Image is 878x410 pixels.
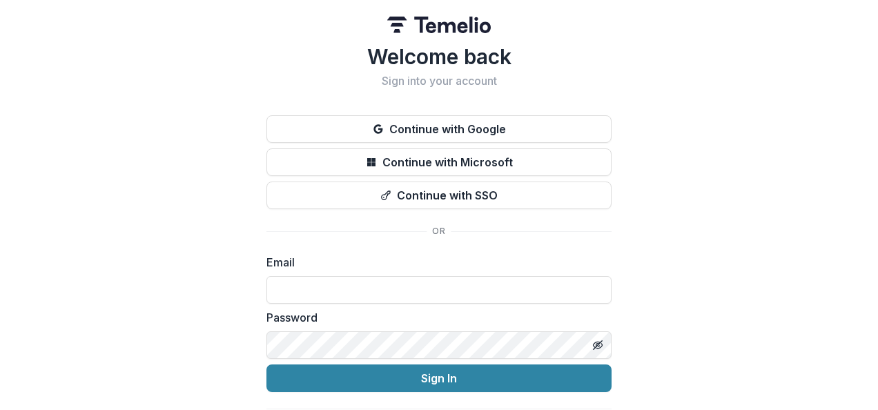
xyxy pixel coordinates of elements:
button: Continue with Microsoft [266,148,612,176]
h1: Welcome back [266,44,612,69]
img: Temelio [387,17,491,33]
h2: Sign into your account [266,75,612,88]
label: Password [266,309,603,326]
button: Continue with SSO [266,182,612,209]
button: Sign In [266,364,612,392]
label: Email [266,254,603,271]
button: Continue with Google [266,115,612,143]
button: Toggle password visibility [587,334,609,356]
